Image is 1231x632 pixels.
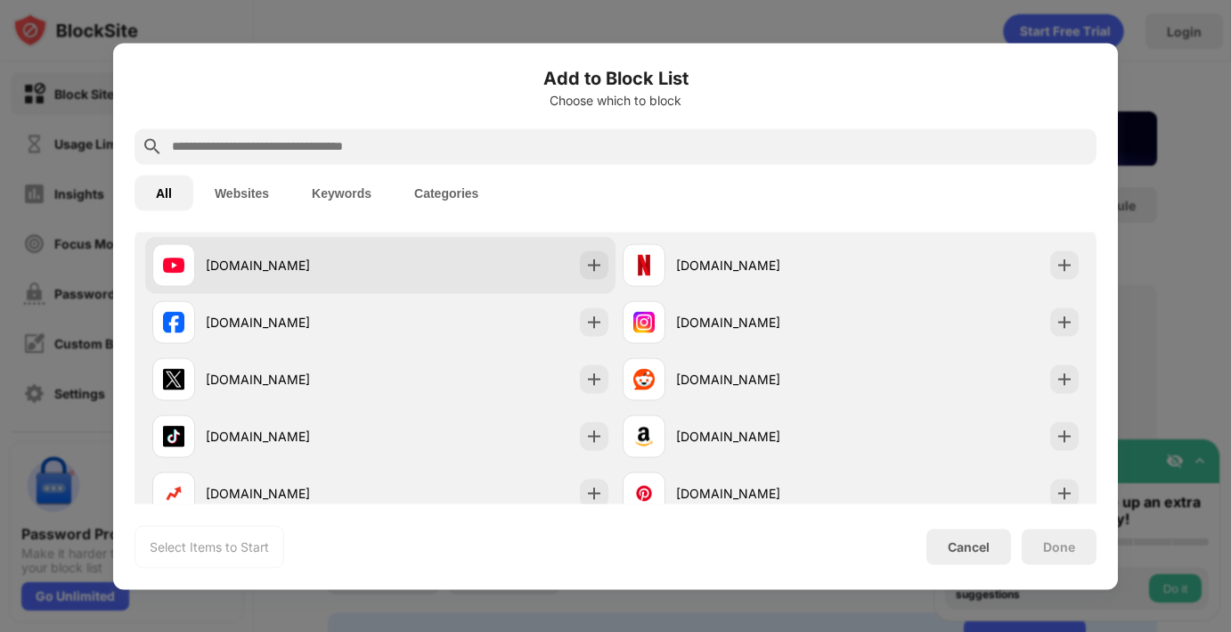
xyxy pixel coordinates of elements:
div: Done [1043,539,1075,554]
img: search.svg [142,135,163,157]
div: [DOMAIN_NAME] [676,256,851,275]
button: Categories [393,175,500,210]
div: [DOMAIN_NAME] [206,256,380,275]
button: Keywords [290,175,393,210]
div: [DOMAIN_NAME] [676,484,851,503]
img: favicons [633,311,655,332]
img: favicons [163,254,184,275]
div: Select Items to Start [150,538,269,555]
div: [DOMAIN_NAME] [676,370,851,389]
div: Cancel [948,539,990,554]
img: favicons [163,482,184,504]
img: favicons [633,254,655,275]
img: favicons [163,425,184,447]
img: favicons [163,368,184,390]
div: Choose which to block [135,93,1096,107]
div: [DOMAIN_NAME] [206,427,380,446]
img: favicons [633,368,655,390]
img: favicons [633,482,655,504]
div: [DOMAIN_NAME] [206,370,380,389]
h6: Add to Block List [135,64,1096,91]
div: [DOMAIN_NAME] [206,484,380,503]
div: [DOMAIN_NAME] [206,313,380,332]
img: favicons [633,425,655,447]
div: [DOMAIN_NAME] [676,427,851,446]
img: favicons [163,311,184,332]
button: Websites [193,175,290,210]
div: [DOMAIN_NAME] [676,313,851,332]
button: All [135,175,193,210]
